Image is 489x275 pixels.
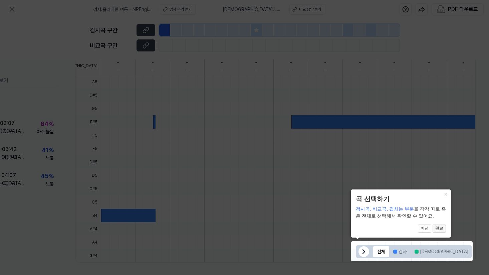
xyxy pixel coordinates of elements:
[373,246,389,257] button: 전체
[389,246,411,257] button: 검사
[356,205,446,220] div: 을 각각 따로 혹은 전체로 선택해서 확인할 수 있어요.
[440,189,451,199] button: Close
[411,246,472,257] button: [DEMOGRAPHIC_DATA]
[418,225,431,233] button: 이전
[356,206,414,212] span: 검사곡, 비교곡, 겹치는 부분
[433,225,446,233] button: 완료
[356,194,446,204] header: 곡 선택하기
